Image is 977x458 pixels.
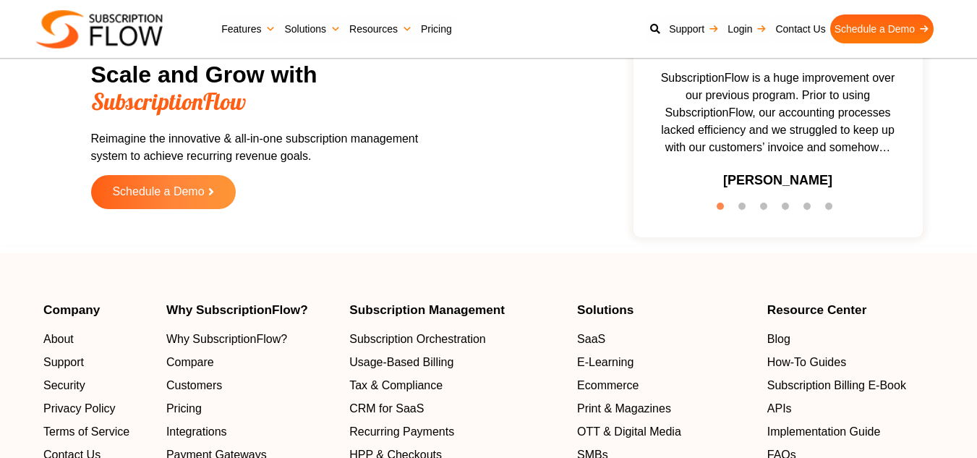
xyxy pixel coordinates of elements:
a: Customers [166,377,335,394]
a: Recurring Payments [349,423,563,441]
a: APIs [767,400,934,417]
h2: Scale and Grow with [91,62,453,116]
a: Schedule a Demo [91,175,236,209]
span: Pricing [166,400,202,417]
span: Why SubscriptionFlow? [166,331,287,348]
a: Why SubscriptionFlow? [166,331,335,348]
a: Subscription Orchestration [349,331,563,348]
p: Reimagine the innovative & all-in-one subscription management system to achieve recurring revenue... [91,130,453,165]
h4: Resource Center [767,304,934,316]
a: Pricing [417,14,456,43]
a: Tax & Compliance [349,377,563,394]
a: Support [665,14,723,43]
a: Contact Us [771,14,829,43]
a: E-Learning [577,354,753,371]
img: Subscriptionflow [36,10,163,48]
a: Terms of Service [43,423,152,441]
a: Solutions [280,14,345,43]
a: Login [723,14,771,43]
span: Recurring Payments [349,423,454,441]
a: CRM for SaaS [349,400,563,417]
span: Print & Magazines [577,400,671,417]
h4: Why SubscriptionFlow? [166,304,335,316]
a: OTT & Digital Media [577,423,753,441]
a: Privacy Policy [43,400,152,417]
span: Schedule a Demo [112,186,204,198]
span: Subscription Orchestration [349,331,486,348]
button: 5 of 6 [803,203,818,217]
span: SaaS [577,331,605,348]
button: 2 of 6 [738,203,753,217]
a: How-To Guides [767,354,934,371]
span: Privacy Policy [43,400,116,417]
a: About [43,331,152,348]
a: SaaS [577,331,753,348]
span: Terms of Service [43,423,129,441]
a: Features [217,14,280,43]
span: OTT & Digital Media [577,423,681,441]
span: Usage-Based Billing [349,354,453,371]
span: Implementation Guide [767,423,881,441]
span: Customers [166,377,222,394]
span: SubscriptionFlow is a huge improvement over our previous program. Prior to using SubscriptionFlow... [641,69,916,156]
button: 4 of 6 [782,203,796,217]
span: Compare [166,354,214,371]
a: Security [43,377,152,394]
a: Compare [166,354,335,371]
span: CRM for SaaS [349,400,424,417]
a: Support [43,354,152,371]
h4: Company [43,304,152,316]
h4: Subscription Management [349,304,563,316]
span: APIs [767,400,792,417]
span: E-Learning [577,354,633,371]
a: Integrations [166,423,335,441]
a: Usage-Based Billing [349,354,563,371]
span: Blog [767,331,790,348]
button: 6 of 6 [825,203,840,217]
span: Subscription Billing E-Book [767,377,906,394]
a: Schedule a Demo [830,14,934,43]
a: Ecommerce [577,377,753,394]
h4: Solutions [577,304,753,316]
span: Support [43,354,84,371]
span: SubscriptionFlow [91,87,246,116]
button: 3 of 6 [760,203,775,217]
span: How-To Guides [767,354,846,371]
span: Security [43,377,85,394]
button: 1 of 6 [717,203,731,217]
span: Ecommerce [577,377,639,394]
span: Integrations [166,423,227,441]
a: Blog [767,331,934,348]
h3: [PERSON_NAME] [723,171,832,190]
a: Implementation Guide [767,423,934,441]
span: Tax & Compliance [349,377,443,394]
a: Pricing [166,400,335,417]
a: Resources [345,14,417,43]
a: Subscription Billing E-Book [767,377,934,394]
span: About [43,331,74,348]
a: Print & Magazines [577,400,753,417]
